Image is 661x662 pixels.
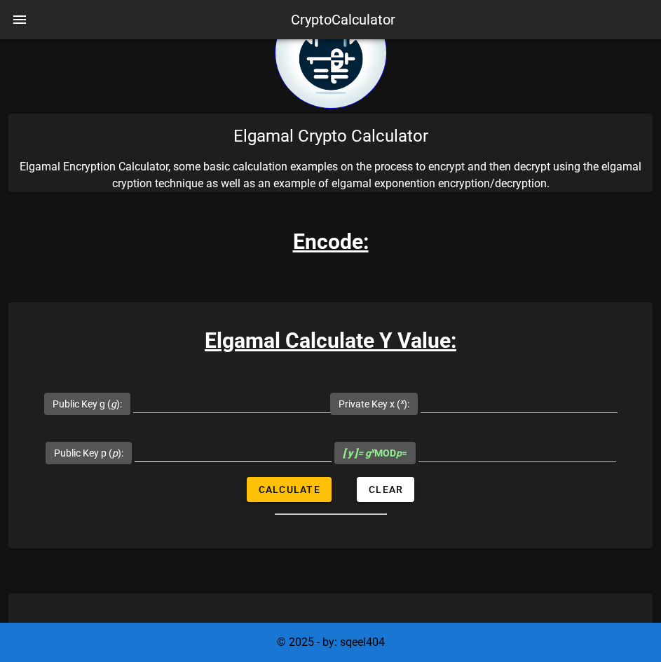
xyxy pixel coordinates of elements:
a: home [275,98,387,112]
button: Calculate [247,477,332,502]
sup: x [371,446,374,455]
h3: Elgamal Calculate K Value: [8,616,653,647]
div: CryptoCalculator [291,9,395,30]
span: Clear [368,484,403,495]
label: Private Key x ( ): [339,397,409,411]
p: Elgamal Encryption Calculator, some basic calculation examples on the process to encrypt and then... [8,158,653,192]
button: nav-menu-toggle [3,3,36,36]
button: Clear [357,477,414,502]
i: = g [343,447,374,459]
div: Elgamal Crypto Calculator [8,114,653,158]
i: g [111,398,116,410]
span: Calculate [258,484,320,495]
label: Public Key p ( ): [54,446,123,460]
i: p [396,447,402,459]
span: MOD = [343,447,407,459]
span: © 2025 - by: sqeel404 [277,635,385,649]
sup: x [400,397,404,406]
b: [ y ] [343,447,357,459]
h3: Elgamal Calculate Y Value: [8,325,653,356]
i: p [112,447,118,459]
label: Public Key g ( ): [53,397,122,411]
h3: Encode: [293,226,369,257]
